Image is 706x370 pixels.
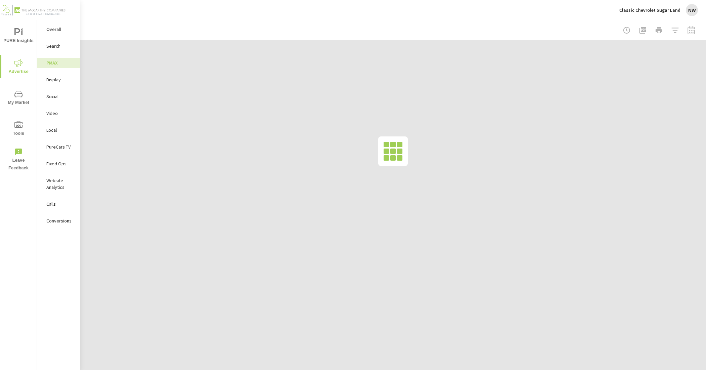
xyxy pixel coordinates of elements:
[37,125,80,135] div: Local
[37,91,80,101] div: Social
[46,93,74,100] p: Social
[2,59,35,76] span: Advertise
[46,160,74,167] p: Fixed Ops
[37,199,80,209] div: Calls
[686,4,698,16] div: NW
[46,76,74,83] p: Display
[46,110,74,117] p: Video
[46,217,74,224] p: Conversions
[37,24,80,34] div: Overall
[2,148,35,172] span: Leave Feedback
[46,26,74,33] p: Overall
[37,142,80,152] div: PureCars TV
[2,121,35,137] span: Tools
[0,20,37,175] div: nav menu
[37,159,80,169] div: Fixed Ops
[37,108,80,118] div: Video
[46,127,74,133] p: Local
[619,7,680,13] p: Classic Chevrolet Sugar Land
[46,177,74,191] p: Website Analytics
[2,90,35,107] span: My Market
[46,201,74,207] p: Calls
[46,143,74,150] p: PureCars TV
[46,59,74,66] p: PMAX
[37,175,80,192] div: Website Analytics
[37,58,80,68] div: PMAX
[37,75,80,85] div: Display
[37,41,80,51] div: Search
[37,216,80,226] div: Conversions
[2,28,35,45] span: PURE Insights
[46,43,74,49] p: Search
